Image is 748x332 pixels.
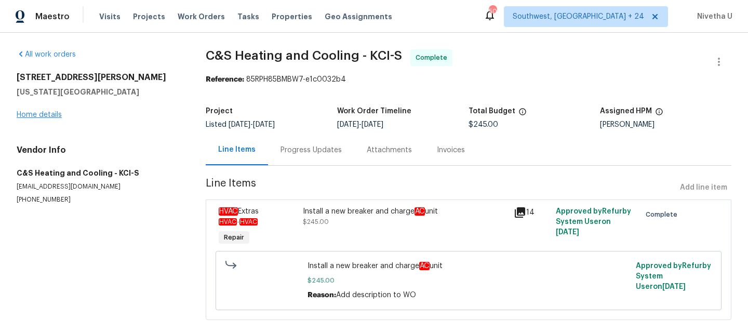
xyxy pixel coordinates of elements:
[272,11,312,22] span: Properties
[229,121,275,128] span: -
[489,6,496,17] div: 504
[367,145,412,155] div: Attachments
[416,52,451,63] span: Complete
[253,121,275,128] span: [DATE]
[17,72,181,83] h2: [STREET_ADDRESS][PERSON_NAME]
[419,262,430,270] em: AC
[206,49,402,62] span: C&S Heating and Cooling - KCI-S
[133,11,165,22] span: Projects
[513,11,644,22] span: Southwest, [GEOGRAPHIC_DATA] + 24
[636,262,711,290] span: Approved by Refurby System User on
[514,206,550,219] div: 14
[17,111,62,118] a: Home details
[280,145,342,155] div: Progress Updates
[17,182,181,191] p: [EMAIL_ADDRESS][DOMAIN_NAME]
[308,261,630,271] span: Install a new breaker and charge unit
[219,219,258,225] span: -
[303,206,507,217] div: Install a new breaker and charge unit
[600,121,731,128] div: [PERSON_NAME]
[600,108,652,115] h5: Assigned HPM
[237,13,259,20] span: Tasks
[556,229,579,236] span: [DATE]
[17,168,181,178] h5: C&S Heating and Cooling - KCI-S
[178,11,225,22] span: Work Orders
[206,74,731,85] div: 85RPH85BMBW7-e1c0032b4
[308,291,336,299] span: Reason:
[337,108,411,115] h5: Work Order Timeline
[219,207,238,216] em: HVAC
[646,209,682,220] span: Complete
[17,87,181,97] h5: [US_STATE][GEOGRAPHIC_DATA]
[655,108,663,121] span: The hpm assigned to this work order.
[303,219,329,225] span: $245.00
[693,11,732,22] span: Nivetha U
[325,11,392,22] span: Geo Assignments
[437,145,465,155] div: Invoices
[220,232,248,243] span: Repair
[206,121,275,128] span: Listed
[415,207,425,216] em: AC
[17,195,181,204] p: [PHONE_NUMBER]
[219,207,259,216] span: Extras
[35,11,70,22] span: Maestro
[206,178,676,197] span: Line Items
[469,121,498,128] span: $245.00
[229,121,250,128] span: [DATE]
[17,145,181,155] h4: Vendor Info
[17,51,76,58] a: All work orders
[556,208,631,236] span: Approved by Refurby System User on
[662,283,686,290] span: [DATE]
[469,108,515,115] h5: Total Budget
[99,11,121,22] span: Visits
[219,218,237,225] em: HVAC
[308,275,630,286] span: $245.00
[206,108,233,115] h5: Project
[337,121,383,128] span: -
[518,108,527,121] span: The total cost of line items that have been proposed by Opendoor. This sum includes line items th...
[239,218,258,225] em: HVAC
[337,121,359,128] span: [DATE]
[362,121,383,128] span: [DATE]
[206,76,244,83] b: Reference:
[218,144,256,155] div: Line Items
[336,291,416,299] span: Add description to WO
